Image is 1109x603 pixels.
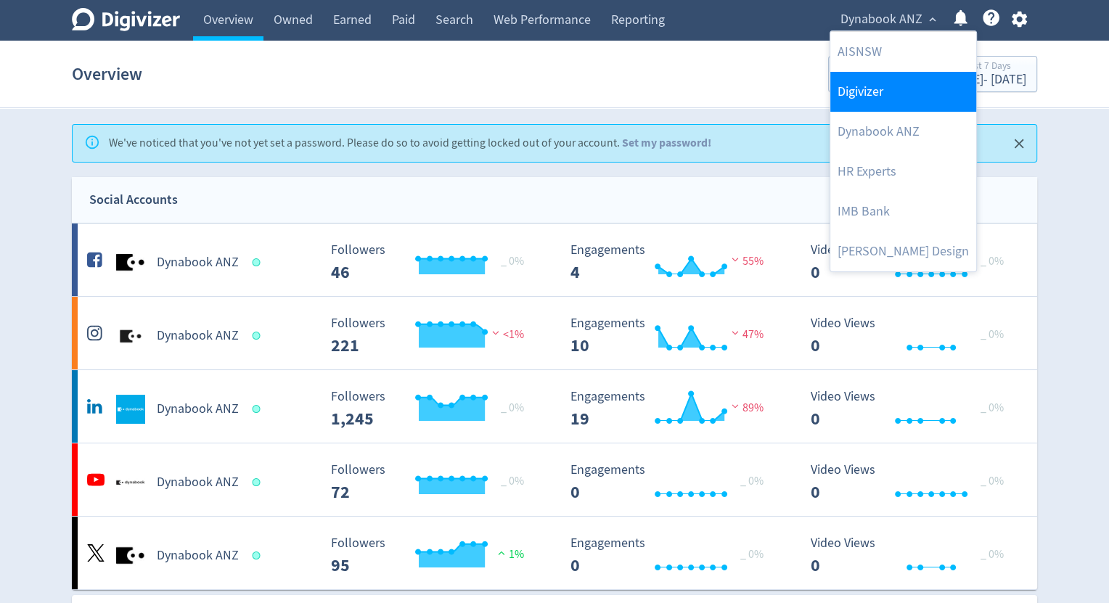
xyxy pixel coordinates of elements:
a: IMB Bank [830,192,976,231]
a: HR Experts [830,152,976,192]
a: AISNSW [830,32,976,72]
a: Dynabook ANZ [830,112,976,152]
a: [PERSON_NAME] Design [830,231,976,271]
a: Digivizer [830,72,976,112]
